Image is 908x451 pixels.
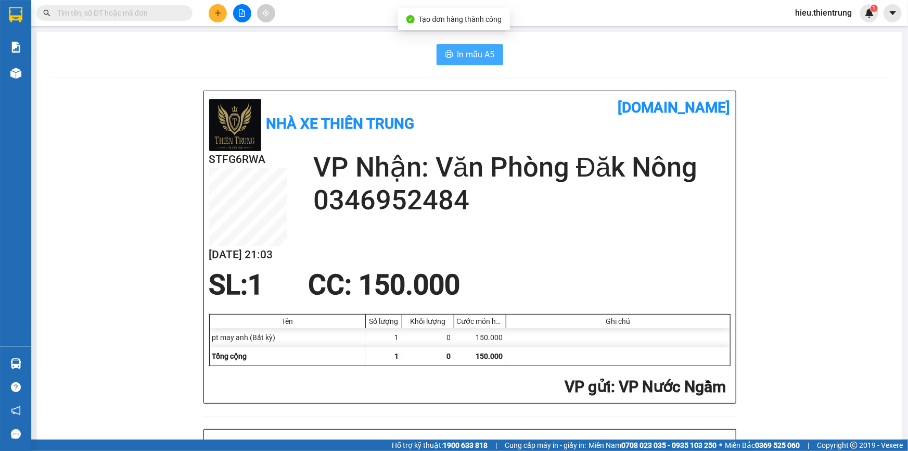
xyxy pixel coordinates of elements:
[443,441,488,449] strong: 1900 633 818
[248,269,264,301] span: 1
[865,8,874,18] img: icon-new-feature
[476,352,503,360] span: 150.000
[457,48,495,61] span: In mẫu A5
[11,382,21,392] span: question-circle
[447,352,451,360] span: 0
[457,317,503,325] div: Cước món hàng
[871,5,878,12] sup: 1
[212,352,247,360] span: Tổng cộng
[209,377,726,398] h2: : VP Nước Ngầm
[392,440,488,451] span: Hỗ trợ kỹ thuật:
[437,44,503,65] button: printerIn mẫu A5
[10,68,21,79] img: warehouse-icon
[808,440,809,451] span: |
[405,317,451,325] div: Khối lượng
[618,99,731,116] b: [DOMAIN_NAME]
[238,9,246,17] span: file-add
[368,317,399,325] div: Số lượng
[621,441,717,449] strong: 0708 023 035 - 0935 103 250
[755,441,800,449] strong: 0369 525 060
[395,352,399,360] span: 1
[210,328,366,347] div: pt may anh (Bất kỳ)
[43,9,50,17] span: search
[402,328,454,347] div: 0
[262,9,270,17] span: aim
[11,406,21,416] span: notification
[209,269,248,301] span: SL:
[419,15,502,23] span: Tạo đơn hàng thành công
[233,4,251,22] button: file-add
[454,328,506,347] div: 150.000
[366,328,402,347] div: 1
[209,151,287,168] h2: STFG6RWA
[495,440,497,451] span: |
[787,6,860,19] span: hieu.thientrung
[872,5,876,12] span: 1
[257,4,275,22] button: aim
[209,99,261,151] img: logo.jpg
[888,8,898,18] span: caret-down
[725,440,800,451] span: Miền Bắc
[313,184,731,217] h2: 0346952484
[10,358,21,369] img: warehouse-icon
[445,50,453,60] span: printer
[209,246,287,264] h2: [DATE] 21:03
[406,15,415,23] span: check-circle
[313,151,731,184] h2: VP Nhận: Văn Phòng Đăk Nông
[212,317,363,325] div: Tên
[719,443,722,447] span: ⚪️
[214,9,222,17] span: plus
[9,7,22,22] img: logo-vxr
[11,429,21,439] span: message
[509,317,727,325] div: Ghi chú
[884,4,902,22] button: caret-down
[589,440,717,451] span: Miền Nam
[57,7,180,19] input: Tìm tên, số ĐT hoặc mã đơn
[10,42,21,53] img: solution-icon
[850,442,858,449] span: copyright
[209,4,227,22] button: plus
[505,440,586,451] span: Cung cấp máy in - giấy in:
[565,378,611,396] span: VP gửi
[302,269,466,300] div: CC : 150.000
[266,115,415,132] b: Nhà xe Thiên Trung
